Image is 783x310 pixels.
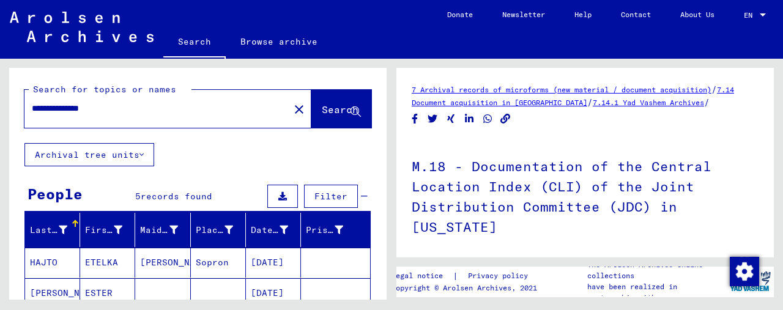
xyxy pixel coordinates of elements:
span: records found [141,191,212,202]
span: Search [322,103,358,116]
mat-header-cell: Place of Birth [191,213,246,247]
mat-cell: [DATE] [246,278,301,308]
button: Copy link [499,111,512,127]
p: Copyright © Arolsen Archives, 2021 [391,282,543,293]
mat-cell: Sopron [191,248,246,278]
div: Date of Birth [251,224,288,237]
p: have been realized in partnership with [587,281,727,303]
mat-header-cell: Prisoner # [301,213,370,247]
span: / [587,97,593,108]
span: / [711,84,717,95]
mat-header-cell: Date of Birth [246,213,301,247]
button: Share on Twitter [426,111,439,127]
button: Archival tree units [24,143,154,166]
mat-select-trigger: EN [744,10,752,20]
mat-cell: [DATE] [246,248,301,278]
mat-cell: [PERSON_NAME] [25,278,80,308]
a: 7.14.1 Yad Vashem Archives [593,98,704,107]
a: Search [163,27,226,59]
span: Filter [314,191,347,202]
img: Arolsen_neg.svg [10,12,154,42]
mat-cell: [PERSON_NAME] [135,248,190,278]
div: People [28,183,83,205]
div: First Name [85,224,122,237]
mat-cell: ETELKA [80,248,135,278]
div: Date of Birth [251,220,303,240]
button: Search [311,90,371,128]
mat-label: Search for topics or names [33,84,176,95]
div: First Name [85,220,138,240]
button: Share on WhatsApp [481,111,494,127]
button: Share on LinkedIn [463,111,476,127]
div: Last Name [30,224,67,237]
button: Share on Xing [445,111,458,127]
a: Privacy policy [458,270,543,282]
mat-header-cell: Last Name [25,213,80,247]
span: 5 [135,191,141,202]
img: yv_logo.png [727,266,773,297]
a: 7 Archival records of microforms (new material / document acquisition) [412,85,711,94]
img: Zustimmung ändern [730,257,759,286]
button: Share on Facebook [409,111,421,127]
div: | [391,270,543,282]
div: Prisoner # [306,220,358,240]
div: Place of Birth [196,224,233,237]
div: Maiden Name [140,220,193,240]
a: Legal notice [391,270,453,282]
p: The Arolsen Archives online collections [587,259,727,281]
button: Filter [304,185,358,208]
div: Last Name [30,220,83,240]
div: Place of Birth [196,220,248,240]
a: Browse archive [226,27,332,56]
mat-cell: ESTER [80,278,135,308]
div: Prisoner # [306,224,343,237]
mat-cell: HAJTO [25,248,80,278]
h1: M.18 - Documentation of the Central Location Index (CLI) of the Joint Distribution Committee (JDC... [412,138,759,253]
button: Clear [287,97,311,121]
mat-header-cell: First Name [80,213,135,247]
mat-header-cell: Maiden Name [135,213,190,247]
span: / [704,97,710,108]
div: Maiden Name [140,224,177,237]
mat-icon: close [292,102,306,117]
